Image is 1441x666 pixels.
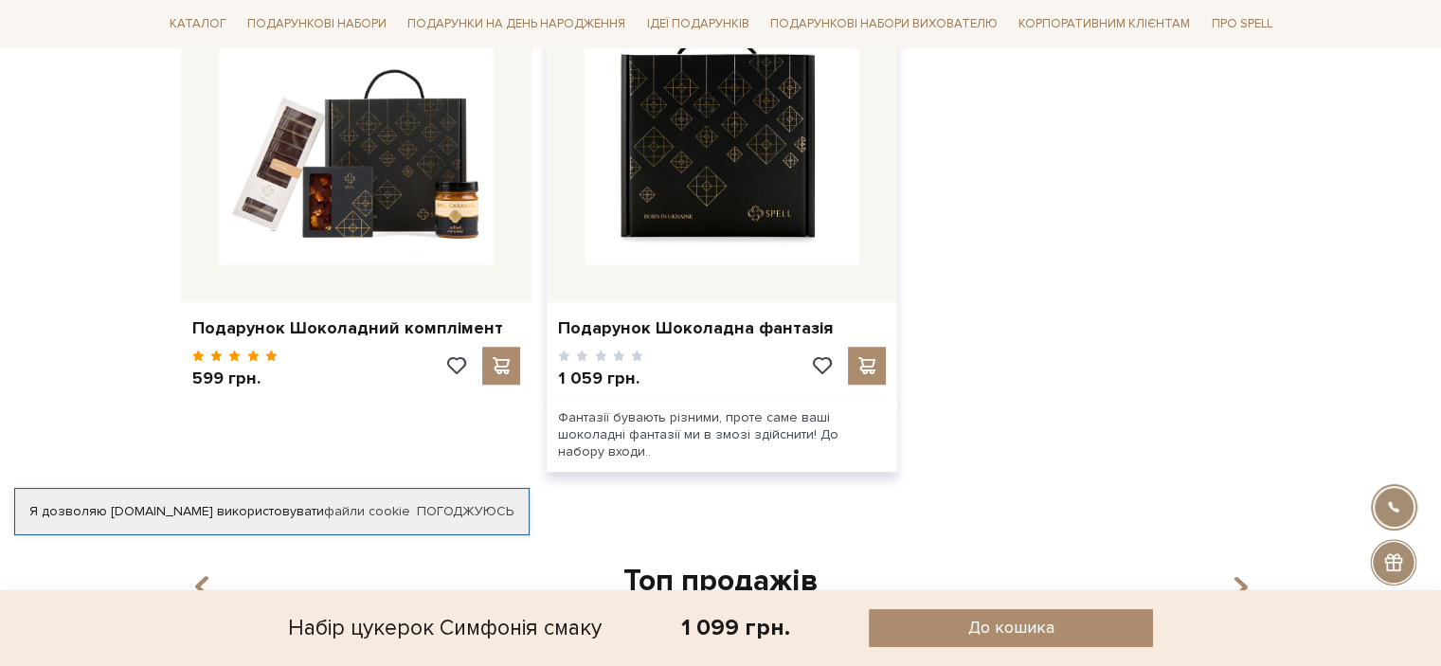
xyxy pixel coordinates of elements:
span: До кошика [967,617,1054,639]
a: Подарунок Шоколадний комплімент [192,317,520,339]
a: Подарунки на День народження [400,9,633,39]
div: Топ продажів [173,562,1269,602]
p: 1 059 грн. [558,368,644,389]
a: Каталог [162,9,234,39]
div: Набір цукерок Симфонія смаку [288,609,602,647]
a: Ідеї подарунків [639,9,756,39]
a: Подарунок Шоколадна фантазія [558,317,886,339]
a: файли cookie [324,503,410,519]
div: 1 099 грн. [681,613,790,642]
a: Погоджуюсь [417,503,513,520]
a: Подарункові набори вихователю [763,8,1005,40]
a: Корпоративним клієнтам [1011,8,1198,40]
button: До кошика [869,609,1153,647]
a: Про Spell [1203,9,1279,39]
p: 599 грн. [192,368,279,389]
div: Я дозволяю [DOMAIN_NAME] використовувати [15,503,529,520]
a: Подарункові набори [240,9,394,39]
div: Фантазії бувають різними, проте саме ваші шоколадні фантазії ми в змозі здійснити! До набору входи.. [547,398,897,473]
